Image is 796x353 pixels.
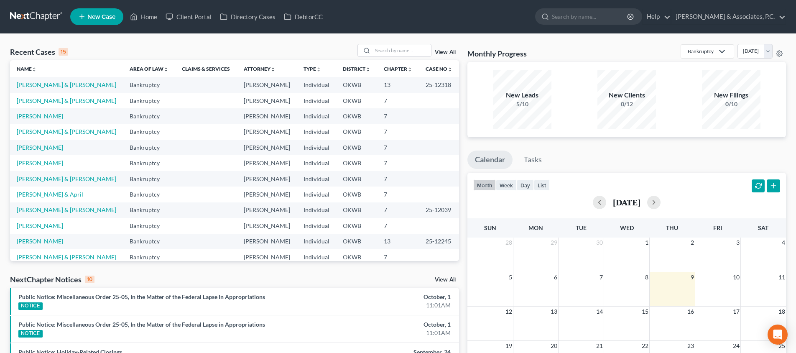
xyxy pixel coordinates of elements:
[237,93,297,108] td: [PERSON_NAME]
[447,67,452,72] i: unfold_more
[32,67,37,72] i: unfold_more
[17,238,63,245] a: [PERSON_NAME]
[505,238,513,248] span: 28
[467,151,513,169] a: Calendar
[505,307,513,317] span: 12
[336,234,377,249] td: OKWB
[377,93,419,108] td: 7
[17,81,116,88] a: [PERSON_NAME] & [PERSON_NAME]
[244,66,276,72] a: Attorneyunfold_more
[377,140,419,155] td: 7
[365,67,370,72] i: unfold_more
[336,124,377,140] td: OKWB
[297,249,336,265] td: Individual
[534,179,550,191] button: list
[505,341,513,351] span: 19
[237,77,297,92] td: [PERSON_NAME]
[336,202,377,218] td: OKWB
[377,187,419,202] td: 7
[343,66,370,72] a: Districtunfold_more
[517,179,534,191] button: day
[666,224,678,231] span: Thu
[732,341,740,351] span: 24
[237,171,297,187] td: [PERSON_NAME]
[336,218,377,233] td: OKWB
[161,9,216,24] a: Client Portal
[550,307,558,317] span: 13
[426,66,452,72] a: Case Nounfold_more
[336,187,377,202] td: OKWB
[484,224,496,231] span: Sun
[280,9,327,24] a: DebtorCC
[597,100,656,108] div: 0/12
[18,293,265,300] a: Public Notice: Miscellaneous Order 25-05, In the Matter of the Federal Lapse in Appropriations
[87,14,115,20] span: New Case
[297,93,336,108] td: Individual
[237,187,297,202] td: [PERSON_NAME]
[493,90,551,100] div: New Leads
[778,341,786,351] span: 25
[17,97,116,104] a: [PERSON_NAME] & [PERSON_NAME]
[123,108,175,124] td: Bankruptcy
[641,307,649,317] span: 15
[175,60,237,77] th: Claims & Services
[336,140,377,155] td: OKWB
[123,171,175,187] td: Bankruptcy
[17,113,63,120] a: [PERSON_NAME]
[297,171,336,187] td: Individual
[377,171,419,187] td: 7
[671,9,786,24] a: [PERSON_NAME] & Associates, P.C.
[17,159,63,166] a: [PERSON_NAME]
[377,234,419,249] td: 13
[336,77,377,92] td: OKWB
[377,155,419,171] td: 7
[237,124,297,140] td: [PERSON_NAME]
[237,108,297,124] td: [PERSON_NAME]
[690,272,695,282] span: 9
[702,90,760,100] div: New Filings
[123,155,175,171] td: Bankruptcy
[613,198,640,207] h2: [DATE]
[85,276,94,283] div: 10
[17,175,116,182] a: [PERSON_NAME] & [PERSON_NAME]
[216,9,280,24] a: Directory Cases
[312,320,451,329] div: October, 1
[595,238,604,248] span: 30
[17,206,116,213] a: [PERSON_NAME] & [PERSON_NAME]
[493,100,551,108] div: 5/10
[237,140,297,155] td: [PERSON_NAME]
[10,274,94,284] div: NextChapter Notices
[620,224,634,231] span: Wed
[377,202,419,218] td: 7
[312,329,451,337] div: 11:01AM
[123,93,175,108] td: Bankruptcy
[297,77,336,92] td: Individual
[377,249,419,265] td: 7
[384,66,412,72] a: Chapterunfold_more
[713,224,722,231] span: Fri
[768,325,788,345] div: Open Intercom Messenger
[123,124,175,140] td: Bankruptcy
[496,179,517,191] button: week
[123,249,175,265] td: Bankruptcy
[237,234,297,249] td: [PERSON_NAME]
[17,128,116,135] a: [PERSON_NAME] & [PERSON_NAME]
[550,238,558,248] span: 29
[336,171,377,187] td: OKWB
[18,330,43,338] div: NOTICE
[270,67,276,72] i: unfold_more
[316,67,321,72] i: unfold_more
[702,100,760,108] div: 0/10
[641,341,649,351] span: 22
[163,67,168,72] i: unfold_more
[643,9,671,24] a: Help
[297,202,336,218] td: Individual
[130,66,168,72] a: Area of Lawunfold_more
[17,253,116,261] a: [PERSON_NAME] & [PERSON_NAME]
[732,272,740,282] span: 10
[17,66,37,72] a: Nameunfold_more
[778,307,786,317] span: 18
[59,48,68,56] div: 15
[123,77,175,92] td: Bankruptcy
[336,93,377,108] td: OKWB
